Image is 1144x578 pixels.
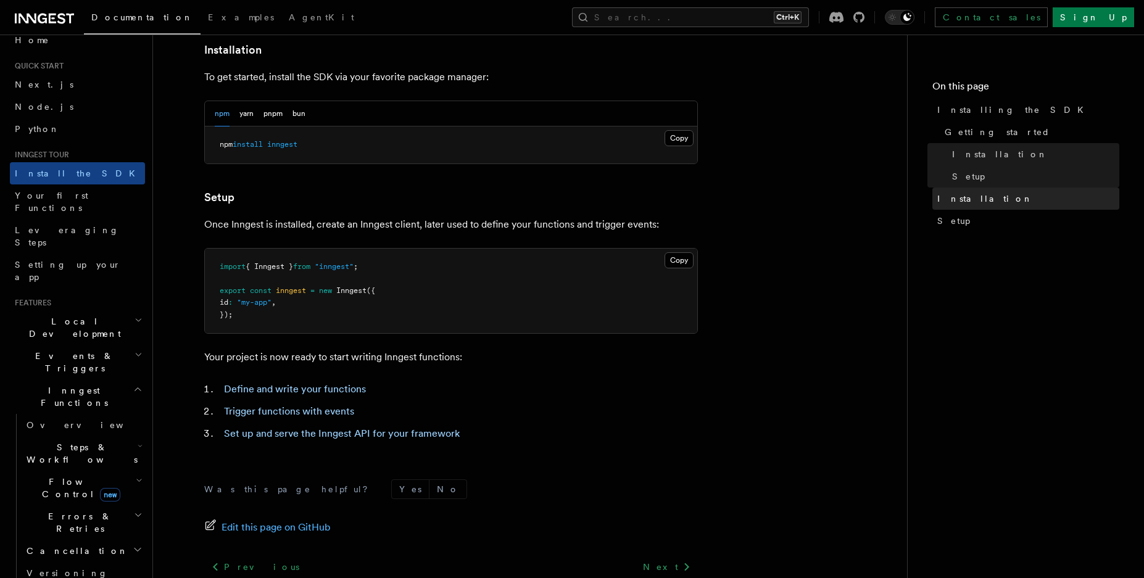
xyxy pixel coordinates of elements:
span: { Inngest } [246,262,293,271]
a: Next [636,556,698,578]
span: inngest [276,286,306,295]
span: npm [220,140,233,149]
p: Your project is now ready to start writing Inngest functions: [204,349,698,366]
span: Overview [27,420,154,430]
a: Setup [947,165,1119,188]
span: Home [15,34,49,46]
span: Quick start [10,61,64,71]
span: import [220,262,246,271]
span: Versioning [27,568,108,578]
button: No [429,480,466,498]
span: Events & Triggers [10,350,135,374]
a: Your first Functions [10,184,145,219]
a: Sign Up [1053,7,1134,27]
span: id [220,298,228,307]
a: Leveraging Steps [10,219,145,254]
span: ; [354,262,358,271]
span: , [271,298,276,307]
a: Home [10,29,145,51]
span: Steps & Workflows [22,441,138,466]
span: Getting started [945,126,1050,138]
span: Node.js [15,102,73,112]
a: Previous [204,556,306,578]
span: }); [220,310,233,319]
button: Search...Ctrl+K [572,7,809,27]
span: Python [15,124,60,134]
button: Copy [665,252,694,268]
p: Once Inngest is installed, create an Inngest client, later used to define your functions and trig... [204,216,698,233]
span: Inngest Functions [10,384,133,409]
p: To get started, install the SDK via your favorite package manager: [204,68,698,86]
span: Inngest [336,286,367,295]
a: Trigger functions with events [224,405,354,417]
a: Overview [22,414,145,436]
span: AgentKit [289,12,354,22]
button: Copy [665,130,694,146]
span: Flow Control [22,476,136,500]
span: export [220,286,246,295]
a: Getting started [940,121,1119,143]
a: Documentation [84,4,201,35]
a: Contact sales [935,7,1048,27]
span: Installation [952,148,1048,160]
button: yarn [239,101,254,126]
a: Next.js [10,73,145,96]
span: ({ [367,286,375,295]
button: Cancellation [22,540,145,562]
span: Examples [208,12,274,22]
span: Installation [937,192,1033,205]
a: Edit this page on GitHub [204,519,331,536]
span: new [319,286,332,295]
a: Installing the SDK [932,99,1119,121]
span: Local Development [10,315,135,340]
a: Setup [932,210,1119,232]
span: Leveraging Steps [15,225,119,247]
span: install [233,140,263,149]
span: const [250,286,271,295]
span: Inngest tour [10,150,69,160]
a: Python [10,118,145,140]
a: Setting up your app [10,254,145,288]
button: Flow Controlnew [22,471,145,505]
span: Features [10,298,51,308]
span: Cancellation [22,545,128,557]
a: Define and write your functions [224,383,366,395]
a: Set up and serve the Inngest API for your framework [224,427,460,439]
span: Setup [952,170,985,183]
p: Was this page helpful? [204,483,376,495]
span: Next.js [15,80,73,89]
a: AgentKit [281,4,362,33]
button: Local Development [10,310,145,345]
a: Installation [204,41,262,59]
button: Errors & Retries [22,505,145,540]
kbd: Ctrl+K [774,11,802,23]
span: Your first Functions [15,191,88,213]
span: "my-app" [237,298,271,307]
span: : [228,298,233,307]
a: Examples [201,4,281,33]
span: from [293,262,310,271]
span: Setup [937,215,970,227]
a: Installation [947,143,1119,165]
span: "inngest" [315,262,354,271]
span: Errors & Retries [22,510,134,535]
button: npm [215,101,230,126]
span: Install the SDK [15,168,143,178]
button: Toggle dark mode [885,10,914,25]
span: Installing the SDK [937,104,1091,116]
h4: On this page [932,79,1119,99]
button: Yes [392,480,429,498]
a: Node.js [10,96,145,118]
span: inngest [267,140,297,149]
a: Setup [204,189,234,206]
button: Inngest Functions [10,379,145,414]
a: Install the SDK [10,162,145,184]
span: Edit this page on GitHub [222,519,331,536]
button: pnpm [263,101,283,126]
button: Steps & Workflows [22,436,145,471]
button: Events & Triggers [10,345,145,379]
button: bun [292,101,305,126]
a: Installation [932,188,1119,210]
span: Documentation [91,12,193,22]
span: = [310,286,315,295]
